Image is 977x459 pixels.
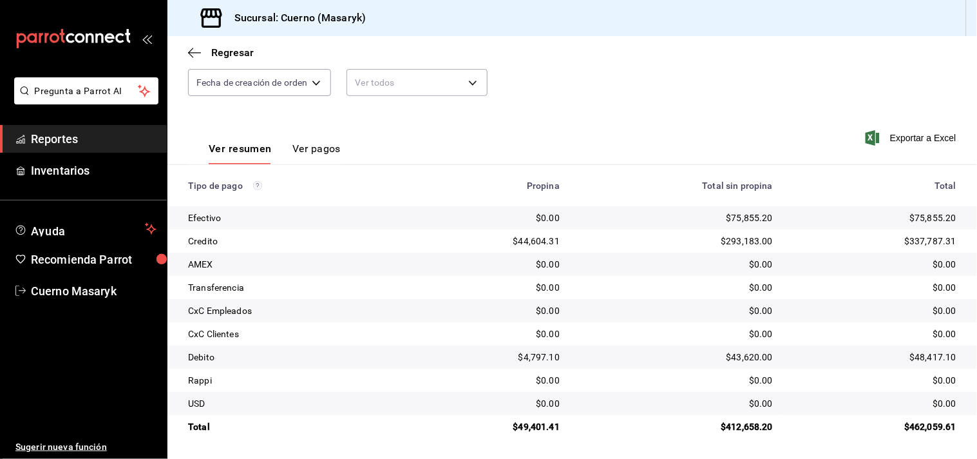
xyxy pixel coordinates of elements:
[793,327,956,340] div: $0.00
[224,10,366,26] h3: Sucursal: Cuerno (Masaryk)
[793,235,956,248] div: $337,787.31
[423,304,560,317] div: $0.00
[188,327,403,340] div: CxC Clientes
[196,76,307,89] span: Fecha de creación de orden
[253,181,262,190] svg: Los pagos realizados con Pay y otras terminales son montos brutos.
[423,351,560,364] div: $4,797.10
[188,374,403,387] div: Rappi
[14,77,158,104] button: Pregunta a Parrot AI
[346,69,488,96] div: Ver todos
[580,211,773,224] div: $75,855.20
[580,351,773,364] div: $43,620.00
[9,93,158,107] a: Pregunta a Parrot AI
[793,374,956,387] div: $0.00
[793,397,956,410] div: $0.00
[423,211,560,224] div: $0.00
[211,46,254,59] span: Regresar
[793,211,956,224] div: $75,855.20
[580,181,773,191] div: Total sin propina
[580,235,773,248] div: $293,183.00
[188,420,403,433] div: Total
[868,130,956,146] button: Exportar a Excel
[188,211,403,224] div: Efectivo
[188,281,403,294] div: Transferencia
[292,142,341,164] button: Ver pagos
[188,304,403,317] div: CxC Empleados
[423,258,560,271] div: $0.00
[423,420,560,433] div: $49,401.41
[580,397,773,410] div: $0.00
[423,327,560,340] div: $0.00
[31,130,157,148] span: Reportes
[423,397,560,410] div: $0.00
[793,420,956,433] div: $462,059.61
[188,235,403,248] div: Credito
[580,420,773,433] div: $412,658.20
[188,258,403,271] div: AMEX
[142,34,152,44] button: open_drawer_menu
[580,374,773,387] div: $0.00
[423,281,560,294] div: $0.00
[793,281,956,294] div: $0.00
[793,181,956,191] div: Total
[31,221,140,237] span: Ayuda
[423,235,560,248] div: $44,604.31
[35,84,138,98] span: Pregunta a Parrot AI
[423,181,560,191] div: Propina
[188,397,403,410] div: USD
[15,440,157,454] span: Sugerir nueva función
[423,374,560,387] div: $0.00
[209,142,272,164] button: Ver resumen
[793,304,956,317] div: $0.00
[188,181,403,191] div: Tipo de pago
[31,251,157,268] span: Recomienda Parrot
[188,46,254,59] button: Regresar
[793,351,956,364] div: $48,417.10
[580,258,773,271] div: $0.00
[580,304,773,317] div: $0.00
[31,162,157,179] span: Inventarios
[580,281,773,294] div: $0.00
[580,327,773,340] div: $0.00
[209,142,341,164] div: navigation tabs
[31,282,157,300] span: Cuerno Masaryk
[188,351,403,364] div: Debito
[793,258,956,271] div: $0.00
